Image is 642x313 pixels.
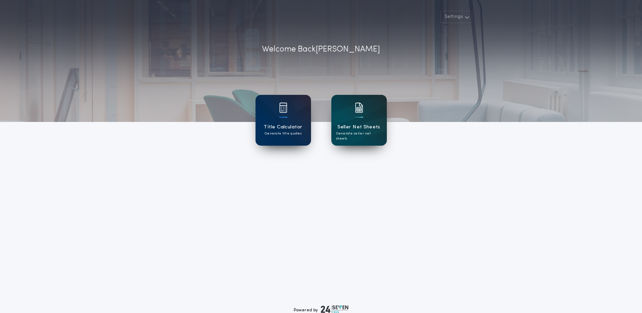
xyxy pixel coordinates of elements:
[256,95,311,146] a: card iconTitle CalculatorGenerate title quotes
[331,95,387,146] a: card iconSeller Net SheetsGenerate seller net sheets
[440,11,472,23] button: Settings
[279,103,287,113] img: card icon
[262,43,380,56] p: Welcome Back [PERSON_NAME]
[336,131,382,141] p: Generate seller net sheets
[355,103,363,113] img: card icon
[264,123,302,131] h1: Title Calculator
[265,131,302,136] p: Generate title quotes
[337,123,380,131] h1: Seller Net Sheets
